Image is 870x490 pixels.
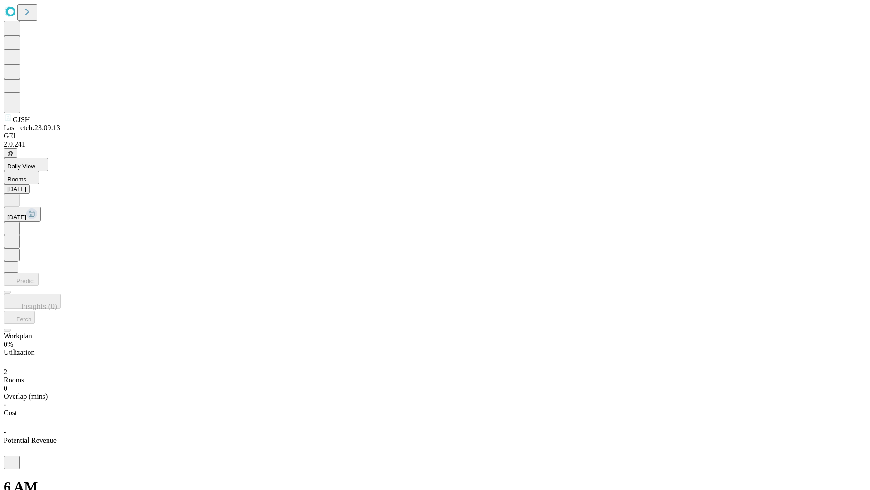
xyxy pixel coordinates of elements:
span: Potential Revenue [4,436,57,444]
span: @ [7,150,14,157]
span: Daily View [7,163,35,170]
span: Utilization [4,348,34,356]
span: 0 [4,384,7,392]
span: 2 [4,368,7,376]
div: 2.0.241 [4,140,866,148]
span: Overlap (mins) [4,392,48,400]
span: Insights (0) [21,303,57,310]
span: Rooms [4,376,24,384]
button: [DATE] [4,184,30,194]
span: GJSH [13,116,30,123]
span: Cost [4,409,17,416]
button: Daily View [4,158,48,171]
button: Insights (0) [4,294,61,309]
button: @ [4,148,17,158]
span: Last fetch: 23:09:13 [4,124,60,132]
button: Rooms [4,171,39,184]
span: Rooms [7,176,26,183]
button: Fetch [4,311,35,324]
button: [DATE] [4,207,41,222]
span: 0% [4,340,13,348]
div: GEI [4,132,866,140]
span: - [4,428,6,436]
span: Workplan [4,332,32,340]
span: [DATE] [7,214,26,220]
button: Predict [4,273,39,286]
span: - [4,401,6,408]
